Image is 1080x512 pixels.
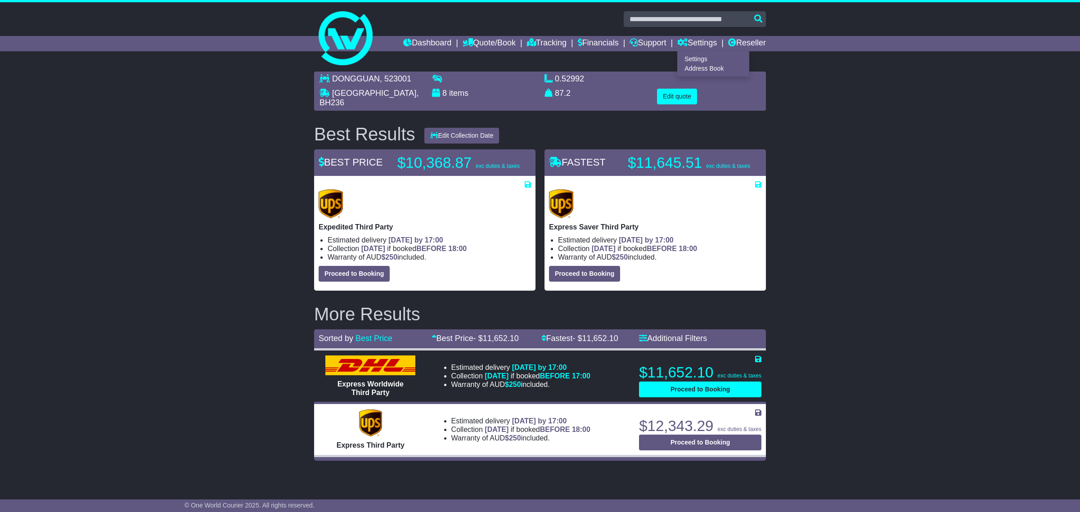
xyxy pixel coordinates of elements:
span: - $ [573,334,618,343]
button: Proceed to Booking [549,266,620,282]
img: UPS (new): Expedited Third Party [319,189,343,218]
li: Warranty of AUD included. [328,253,531,261]
div: Best Results [310,124,420,144]
span: FASTEST [549,157,606,168]
p: $12,343.29 [639,417,761,435]
span: [DATE] [361,245,385,252]
a: Settings [677,36,717,51]
span: DONGGUAN [332,74,380,83]
span: 250 [616,253,628,261]
span: 250 [509,434,521,442]
button: Proceed to Booking [639,435,761,450]
span: 11,652.10 [582,334,618,343]
button: Proceed to Booking [319,266,390,282]
a: Settings [678,54,749,64]
a: Dashboard [403,36,451,51]
span: - $ [473,334,519,343]
span: [DATE] by 17:00 [512,417,567,425]
span: , 523001 [380,74,411,83]
span: Express Third Party [337,441,405,449]
img: UPS (new): Express Saver Third Party [549,189,573,218]
li: Collection [558,244,761,253]
a: Support [630,36,666,51]
span: BEFORE [416,245,446,252]
span: if booked [485,426,590,433]
span: 87.2 [555,89,571,98]
span: [DATE] by 17:00 [512,364,567,371]
li: Estimated delivery [451,363,590,372]
span: 18:00 [448,245,467,252]
span: 18:00 [679,245,697,252]
span: BEFORE [540,372,570,380]
li: Collection [328,244,531,253]
span: exc duties & taxes [706,163,750,169]
span: items [449,89,468,98]
a: Fastest- $11,652.10 [541,334,618,343]
button: Edit Collection Date [424,128,499,144]
span: 250 [385,253,397,261]
span: [DATE] [592,245,616,252]
a: Best Price [355,334,392,343]
button: Edit quote [657,89,697,104]
span: [DATE] by 17:00 [388,236,443,244]
p: $11,645.51 [628,154,750,172]
span: BEST PRICE [319,157,382,168]
a: Reseller [728,36,766,51]
span: $ [505,434,521,442]
img: UPS (new): Express Third Party [359,409,382,436]
span: 0.52992 [555,74,584,83]
h2: More Results [314,304,766,324]
a: Quote/Book [463,36,516,51]
li: Warranty of AUD included. [451,380,590,389]
li: Collection [451,425,590,434]
li: Warranty of AUD included. [451,434,590,442]
span: Sorted by [319,334,353,343]
span: exc duties & taxes [718,426,761,432]
li: Collection [451,372,590,380]
span: $ [505,381,521,388]
span: $ [612,253,628,261]
li: Warranty of AUD included. [558,253,761,261]
p: $10,368.87 [397,154,520,172]
li: Estimated delivery [451,417,590,425]
a: Additional Filters [639,334,707,343]
span: 18:00 [572,426,590,433]
span: if booked [592,245,697,252]
button: Proceed to Booking [639,382,761,397]
span: if booked [485,372,590,380]
a: Tracking [527,36,567,51]
span: BEFORE [540,426,570,433]
span: 11,652.10 [483,334,519,343]
a: Address Book [678,64,749,74]
span: , BH236 [319,89,418,108]
a: Best Price- $11,652.10 [432,334,519,343]
span: if booked [361,245,467,252]
span: $ [381,253,397,261]
img: DHL: Express Worldwide Third Party [325,355,415,375]
span: BEFORE [647,245,677,252]
span: exc duties & taxes [476,163,519,169]
span: [DATE] by 17:00 [619,236,674,244]
span: Express Worldwide Third Party [337,380,404,396]
span: [DATE] [485,372,508,380]
span: 250 [509,381,521,388]
span: [DATE] [485,426,508,433]
span: exc duties & taxes [718,373,761,379]
span: [GEOGRAPHIC_DATA] [332,89,416,98]
p: Expedited Third Party [319,223,531,231]
p: $11,652.10 [639,364,761,382]
span: © One World Courier 2025. All rights reserved. [184,502,315,509]
p: Express Saver Third Party [549,223,761,231]
li: Estimated delivery [328,236,531,244]
li: Estimated delivery [558,236,761,244]
span: 17:00 [572,372,590,380]
div: Quote/Book [677,51,749,76]
a: Financials [578,36,619,51]
span: 8 [442,89,447,98]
